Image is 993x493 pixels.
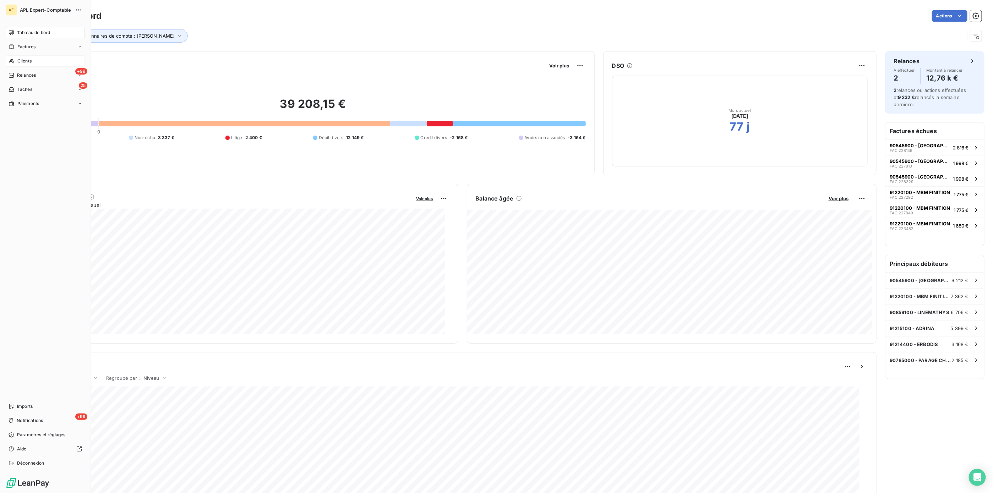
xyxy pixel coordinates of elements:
span: Paiements [17,100,39,107]
span: Imports [17,403,33,410]
img: Logo LeanPay [6,477,50,489]
span: 91220100 - MBM FINITION [890,205,950,211]
button: 91220100 - MBM FINITIONFAC 2272921 775 € [885,186,984,202]
span: Clients [17,58,32,64]
span: 5 399 € [951,325,969,331]
span: 1 998 € [953,160,969,166]
span: 90785000 - PARAGE CHARPENTE [890,357,952,363]
span: 7 362 € [951,294,969,299]
span: 2 816 € [953,145,969,150]
button: 91220100 - MBM FINITIONFAC 2278491 775 € [885,202,984,218]
button: 90545900 - [GEOGRAPHIC_DATA][PERSON_NAME]FAC 2278101 998 € [885,155,984,171]
span: 1 680 € [953,223,969,229]
h2: j [747,120,750,134]
span: Montant à relancer [927,68,963,72]
span: 91220100 - MBM FINITION [890,221,950,226]
span: Crédit divers [421,135,447,141]
span: -2 168 € [450,135,468,141]
span: FAC 228329 [890,180,913,184]
span: Voir plus [550,63,569,69]
span: Relances [17,72,36,78]
h2: 39 208,15 € [40,97,586,118]
span: Chiffre d'affaires mensuel [40,201,411,209]
span: 25 [79,82,87,89]
span: À effectuer [894,68,915,72]
span: FAC 223482 [890,226,913,231]
span: FAC 227810 [890,164,912,168]
h6: Factures échues [885,122,984,139]
span: Voir plus [829,196,849,201]
span: 9 212 € [952,278,969,283]
span: 2 400 € [245,135,262,141]
span: Niveau [143,375,159,381]
span: 9 232 € [898,94,915,100]
span: Tableau de bord [17,29,50,36]
span: 2 185 € [952,357,969,363]
span: 90859100 - LINEMATHYS [890,310,949,315]
span: relances ou actions effectuées et relancés la semaine dernière. [894,87,966,107]
button: 90545900 - [GEOGRAPHIC_DATA][PERSON_NAME]FAC 2281462 816 € [885,139,984,155]
button: Voir plus [826,195,851,202]
span: 90545900 - [GEOGRAPHIC_DATA][PERSON_NAME] [890,278,952,283]
span: Regroupé par : [106,375,140,381]
span: Mois actuel [729,108,751,113]
h4: 12,76 k € [927,72,963,84]
span: 1 998 € [953,176,969,182]
span: Non-échu [135,135,155,141]
span: 91214400 - ERBODIS [890,341,938,347]
span: Factures [17,44,36,50]
button: Voir plus [414,195,435,202]
span: 90545900 - [GEOGRAPHIC_DATA][PERSON_NAME] [890,174,950,180]
span: Tâches [17,86,32,93]
div: AE [6,4,17,16]
button: Actions [932,10,967,22]
h6: Balance âgée [476,194,514,203]
span: 1 775 € [954,192,969,197]
span: FAC 227292 [890,195,913,199]
span: FAC 228146 [890,148,912,153]
span: Déconnexion [17,460,44,466]
span: Notifications [17,417,43,424]
h2: 77 [730,120,744,134]
div: Open Intercom Messenger [969,469,986,486]
span: Avoirs non associés [525,135,565,141]
a: Aide [6,443,85,455]
span: 2 [894,87,896,93]
span: 3 337 € [158,135,174,141]
span: 1 775 € [954,207,969,213]
span: 0 [97,129,100,135]
button: Voir plus [547,62,572,69]
span: 90545900 - [GEOGRAPHIC_DATA][PERSON_NAME] [890,143,950,148]
span: [DATE] [731,113,748,120]
span: 12 149 € [346,135,364,141]
button: 90545900 - [GEOGRAPHIC_DATA][PERSON_NAME]FAC 2283291 998 € [885,171,984,186]
button: 91220100 - MBM FINITIONFAC 2234821 680 € [885,218,984,233]
h6: Principaux débiteurs [885,255,984,272]
span: Litige [231,135,242,141]
span: +99 [75,68,87,75]
h6: Relances [894,57,920,65]
span: 91215100 - ADRINA [890,325,935,331]
span: 91220100 - MBM FINITION [890,190,950,195]
span: APL Expert-Comptable [20,7,71,13]
span: Paramètres et réglages [17,432,65,438]
span: 3 168 € [952,341,969,347]
span: Gestionnaires de compte : [PERSON_NAME] [77,33,175,39]
button: Gestionnaires de compte : [PERSON_NAME] [66,29,188,43]
span: Débit divers [319,135,344,141]
span: 90545900 - [GEOGRAPHIC_DATA][PERSON_NAME] [890,158,950,164]
span: Voir plus [416,196,433,201]
span: -3 164 € [568,135,585,141]
span: 6 706 € [951,310,969,315]
h6: DSO [612,61,624,70]
span: +99 [75,413,87,420]
span: FAC 227849 [890,211,913,215]
span: 91220100 - MBM FINITION [890,294,951,299]
span: Aide [17,446,27,452]
h4: 2 [894,72,915,84]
